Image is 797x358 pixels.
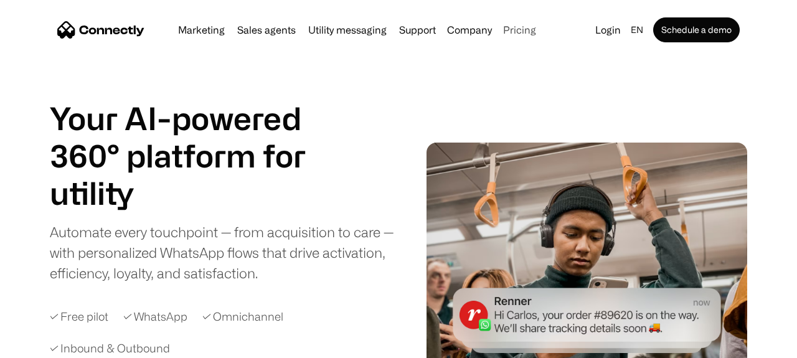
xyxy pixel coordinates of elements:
div: ✓ Inbound & Outbound [50,340,170,357]
div: en [626,21,651,39]
a: Login [590,21,626,39]
a: Marketing [173,25,230,35]
a: Utility messaging [303,25,392,35]
div: ✓ WhatsApp [123,308,187,325]
div: carousel [50,174,336,212]
div: Company [447,21,492,39]
a: Schedule a demo [653,17,740,42]
a: Pricing [498,25,541,35]
div: ✓ Free pilot [50,308,108,325]
h1: utility [50,174,336,212]
div: ✓ Omnichannel [202,308,283,325]
a: Support [394,25,441,35]
div: Company [443,21,496,39]
ul: Language list [25,336,75,354]
div: 3 of 4 [50,174,336,212]
div: Automate every touchpoint — from acquisition to care — with personalized WhatsApp flows that driv... [50,222,394,283]
h1: Your AI-powered 360° platform for [50,100,336,174]
a: Sales agents [232,25,301,35]
div: en [631,21,643,39]
aside: Language selected: English [12,335,75,354]
a: home [57,21,144,39]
